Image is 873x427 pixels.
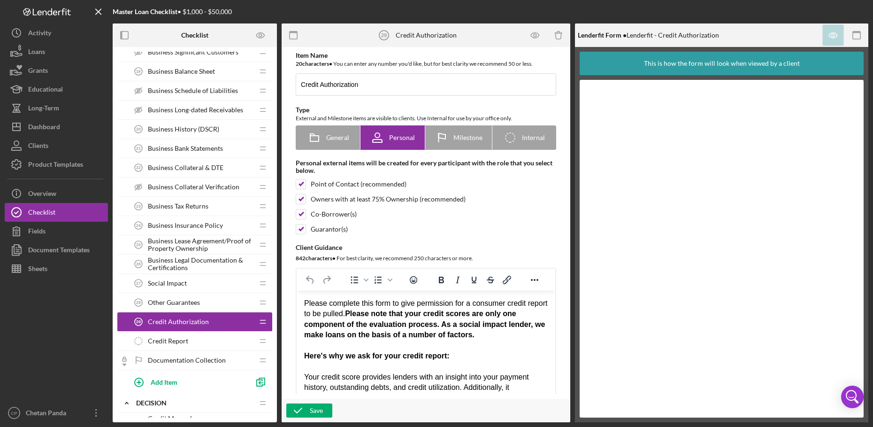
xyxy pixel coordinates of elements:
[148,68,215,75] span: Business Balance Sheet
[148,256,253,272] span: Business Legal Documentation & Certifications
[310,404,323,418] div: Save
[8,81,251,124] div: Your credit score provides lenders with an insight into your payment history, outstanding debts, ...
[296,59,556,69] div: You can enter any number you'd like, but for best clarity we recommend 50 or less.
[296,159,556,174] div: Personal external items will be created for every participant with the role that you select below.
[311,225,348,233] div: Guarantor(s)
[148,279,187,287] span: Social Impact
[450,273,466,287] button: Italic
[311,180,406,188] div: Point of Contact (recommended)
[136,127,141,132] tspan: 20
[296,114,556,123] div: External and Milestone items are visible to clients. Use Internal for use by your office only.
[482,273,498,287] button: Strikethrough
[5,404,108,422] button: CPChetan Panda
[296,52,556,59] div: Item Name
[127,373,249,391] button: Add Item
[841,386,864,408] div: Open Intercom Messenger
[181,31,208,39] b: Checklist
[148,237,253,252] span: Business Lease Agreement/Proof of Property Ownership
[319,273,335,287] button: Redo
[136,281,141,286] tspan: 27
[148,318,209,326] span: Credit Authorization
[148,299,200,306] span: Other Guarantees
[589,89,855,408] iframe: Lenderfit form
[148,164,223,171] span: Business Collateral & DTE
[148,183,239,191] span: Business Collateral Verification
[433,273,449,287] button: Bold
[370,273,394,287] div: Numbered list
[326,134,349,141] span: General
[522,134,545,141] span: Internal
[644,52,800,75] div: This is how the form will look when viewed by a client
[148,145,223,152] span: Business Bank Statements
[8,61,153,69] strong: Here's why we ask for your credit report:
[136,223,141,228] tspan: 24
[151,373,177,391] div: Add Item
[148,106,243,114] span: Business Long-dated Receivables
[148,125,219,133] span: Business History (DSCR)
[136,146,141,151] tspan: 21
[499,273,515,287] button: Insert/edit link
[136,300,141,305] tspan: 28
[406,273,421,287] button: Emojis
[346,273,370,287] div: Bullet list
[296,106,556,114] div: Type
[296,244,556,251] div: Client Guidance
[136,262,141,266] tspan: 26
[453,134,482,141] span: Milestone
[296,60,332,67] b: 20 character s •
[113,8,177,16] b: Master Loan Checklist
[113,8,232,16] div: • $1,000 - $50,000
[302,273,318,287] button: Undo
[250,25,271,46] button: Preview as
[136,399,253,407] div: Decision
[466,273,482,287] button: Underline
[296,254,556,263] div: For best clarity, we recommend 250 characters or more.
[8,8,251,186] body: Rich Text Area. Press ALT-0 for help.
[23,404,84,425] div: Chetan Panda
[8,8,251,50] div: Please complete this form to give permission for a consumer credit report to be pulled.
[311,210,357,218] div: Co-Borrower(s)
[148,48,238,56] span: Business Significant Customers
[148,222,223,229] span: Business Insurance Policy
[136,204,141,209] tspan: 23
[148,202,208,210] span: Business Tax Returns
[286,404,332,418] button: Save
[311,195,466,203] div: Owners with at least 75% Ownership (recommended)
[136,319,141,324] tspan: 29
[389,134,415,141] span: Personal
[136,69,141,74] tspan: 19
[297,291,555,396] iframe: Rich Text Area
[148,357,226,364] span: Documentation Collection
